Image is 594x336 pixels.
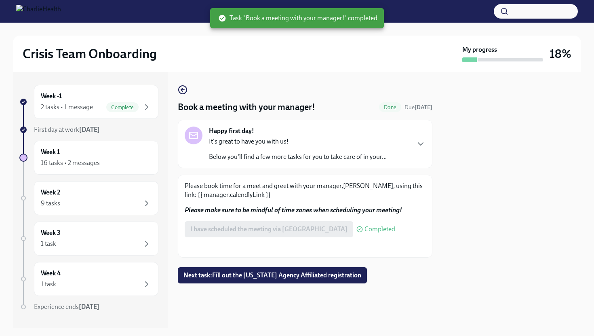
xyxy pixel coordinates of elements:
a: Week 29 tasks [19,181,158,215]
strong: [DATE] [415,104,432,111]
a: First day at work[DATE] [19,125,158,134]
h4: Book a meeting with your manager! [178,101,315,113]
a: Week 41 task [19,262,158,296]
p: Below you'll find a few more tasks for you to take care of in your... [209,152,387,161]
span: Next task : Fill out the [US_STATE] Agency Affiliated registration [183,271,361,279]
h6: Week 4 [41,269,61,278]
span: Completed [364,226,395,232]
a: Week 31 task [19,222,158,256]
strong: Happy first day! [209,127,254,135]
p: It's great to have you with us! [209,137,387,146]
img: CharlieHealth [16,5,61,18]
strong: [DATE] [79,126,100,133]
h2: Crisis Team Onboarding [23,46,157,62]
div: 1 task [41,280,56,289]
p: Please book time for a meet and greet with your manager,[PERSON_NAME], using this link: {{ manage... [185,182,425,199]
span: Due [404,104,432,111]
div: 9 tasks [41,199,60,208]
strong: My progress [462,45,497,54]
div: 16 tasks • 2 messages [41,158,100,167]
button: Next task:Fill out the [US_STATE] Agency Affiliated registration [178,267,367,283]
strong: [DATE] [79,303,99,311]
h3: 18% [550,46,571,61]
span: Complete [106,104,139,110]
h6: Week 2 [41,188,60,197]
a: Week 116 tasks • 2 messages [19,141,158,175]
span: Done [379,104,401,110]
span: First day at work [34,126,100,133]
h6: Week 3 [41,228,61,237]
span: Experience ends [34,303,99,311]
div: 1 task [41,239,56,248]
span: Task "Book a meeting with your manager!" completed [218,14,377,23]
h6: Week -1 [41,92,62,101]
span: August 21st, 2025 10:00 [404,104,432,111]
div: 2 tasks • 1 message [41,103,93,112]
strong: Please make sure to be mindful of time zones when scheduling your meeting! [185,206,402,214]
a: Week -12 tasks • 1 messageComplete [19,85,158,119]
h6: Week 1 [41,148,60,156]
